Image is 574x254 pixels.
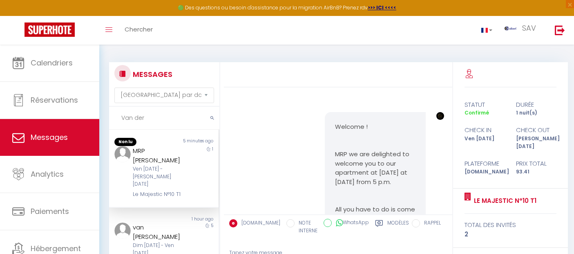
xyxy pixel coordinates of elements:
div: durée [511,100,562,110]
div: Ven [DATE] - [PERSON_NAME] [DATE] [133,165,186,189]
img: ... [114,146,131,162]
div: Le Majestic N°10 T1 [133,190,186,198]
span: Chercher [125,25,153,34]
div: MRP [PERSON_NAME] [133,146,186,165]
span: Analytics [31,169,64,179]
span: Réservations [31,95,78,105]
div: [DOMAIN_NAME] [459,168,510,176]
div: check out [511,125,562,135]
span: 1 [212,146,213,152]
h3: MESSAGES [131,65,172,83]
label: Modèles [387,219,409,236]
div: Ven [DATE] [459,135,510,151]
div: total des invités [465,220,556,230]
div: 1 hour ago [164,216,219,223]
span: Non lu [114,138,136,146]
span: 5 [211,223,213,229]
div: van [PERSON_NAME] [133,223,186,242]
a: >>> ICI <<<< [368,4,396,11]
label: RAPPEL [420,219,441,228]
span: Hébergement [31,243,81,254]
a: Chercher [118,16,159,45]
img: ... [114,223,131,239]
img: ... [436,112,444,120]
input: Rechercher un mot clé [109,107,219,130]
span: Paiements [31,206,69,216]
div: check in [459,125,510,135]
a: Le Majestic N°10 T1 [471,196,536,206]
div: Prix total [511,159,562,169]
div: 93.41 [511,168,562,176]
div: statut [459,100,510,110]
a: ... SAV [498,16,546,45]
label: [DOMAIN_NAME] [237,219,280,228]
span: Messages [31,132,68,142]
label: NOTE INTERNE [295,219,317,235]
label: WhatsApp [332,219,369,228]
img: logout [555,25,565,35]
div: [PERSON_NAME] [DATE] [511,135,562,151]
span: SAV [522,23,536,33]
p: Welcome ! [335,122,415,132]
div: 5 minutes ago [164,138,219,146]
div: Plateforme [459,159,510,169]
p: MRP we are delighted to welcome you to our apartment at [DATE] at [DATE] from 5 p.m. [335,150,415,187]
img: ... [505,27,517,30]
img: Super Booking [25,22,75,37]
span: Calendriers [31,58,73,68]
div: 1 nuit(s) [511,109,562,117]
div: 2 [465,229,556,239]
span: Confirmé [465,109,489,116]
